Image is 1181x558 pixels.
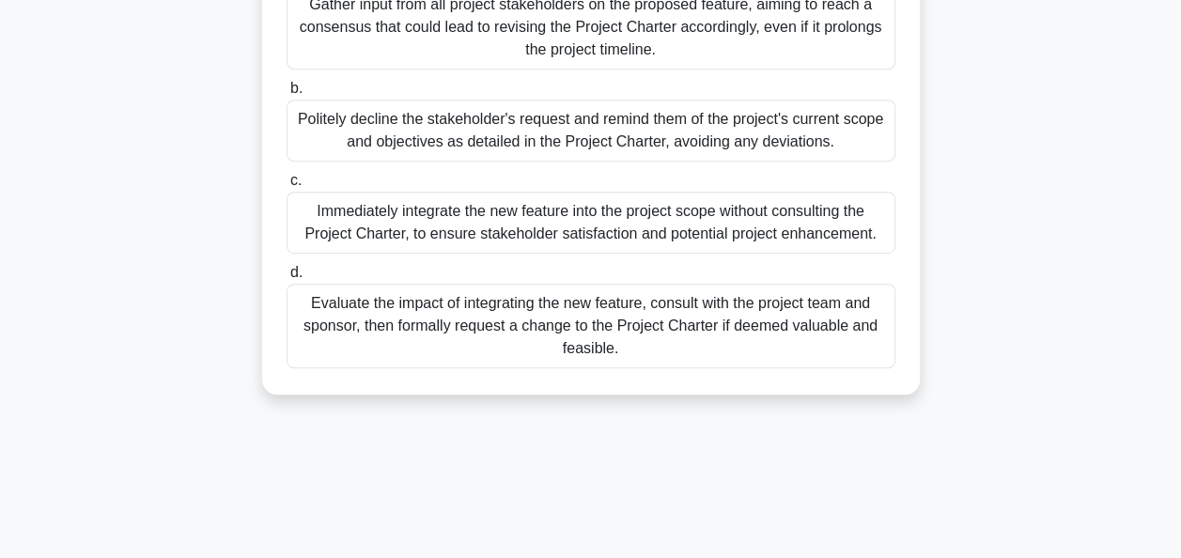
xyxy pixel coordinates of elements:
div: Evaluate the impact of integrating the new feature, consult with the project team and sponsor, th... [287,284,895,368]
span: c. [290,172,302,188]
span: d. [290,264,303,280]
div: Politely decline the stakeholder's request and remind them of the project's current scope and obj... [287,100,895,162]
span: b. [290,80,303,96]
div: Immediately integrate the new feature into the project scope without consulting the Project Chart... [287,192,895,254]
